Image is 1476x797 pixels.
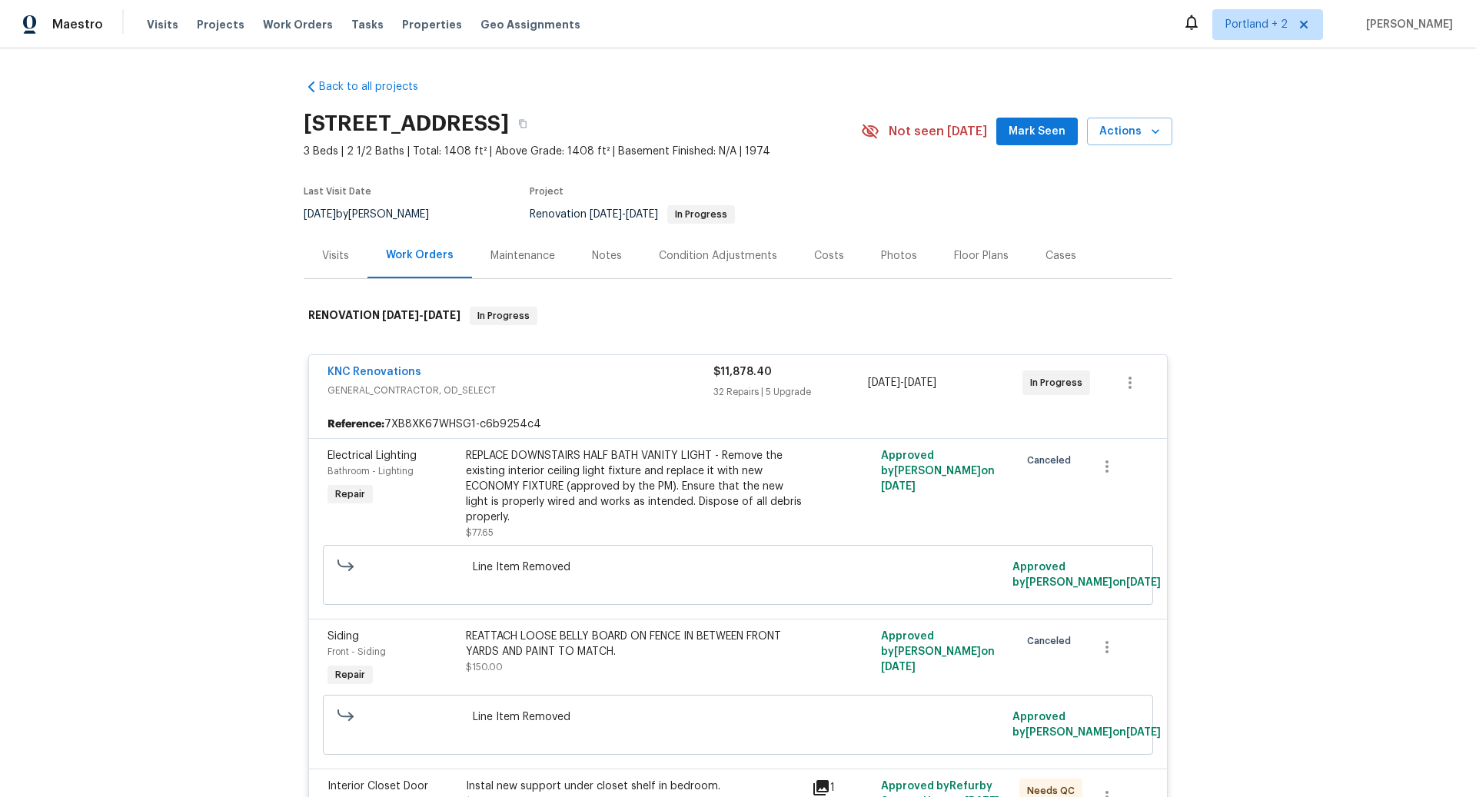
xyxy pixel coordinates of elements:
[466,629,803,659] div: REATTACH LOOSE BELLY BOARD ON FENCE IN BETWEEN FRONT YARDS AND PAINT TO MATCH.
[530,209,735,220] span: Renovation
[308,307,460,325] h6: RENOVATION
[327,631,359,642] span: Siding
[881,450,995,492] span: Approved by [PERSON_NAME] on
[881,481,916,492] span: [DATE]
[327,367,421,377] a: KNC Renovations
[52,17,103,32] span: Maestro
[1012,712,1161,738] span: Approved by [PERSON_NAME] on
[329,667,371,682] span: Repair
[881,248,917,264] div: Photos
[713,367,772,377] span: $11,878.40
[351,19,384,30] span: Tasks
[669,210,733,219] span: In Progress
[1027,453,1077,468] span: Canceled
[466,528,494,537] span: $77.65
[814,248,844,264] div: Costs
[473,560,1004,575] span: Line Item Removed
[382,310,460,320] span: -
[197,17,244,32] span: Projects
[868,375,936,390] span: -
[590,209,622,220] span: [DATE]
[466,779,803,794] div: Instal new support under closet shelf in bedroom.
[626,209,658,220] span: [DATE]
[263,17,333,32] span: Work Orders
[530,187,563,196] span: Project
[327,647,386,656] span: Front - Siding
[1045,248,1076,264] div: Cases
[327,383,713,398] span: GENERAL_CONTRACTOR, OD_SELECT
[1099,122,1160,141] span: Actions
[471,308,536,324] span: In Progress
[304,79,451,95] a: Back to all projects
[490,248,555,264] div: Maintenance
[659,248,777,264] div: Condition Adjustments
[1027,633,1077,649] span: Canceled
[1087,118,1172,146] button: Actions
[304,209,336,220] span: [DATE]
[466,448,803,525] div: REPLACE DOWNSTAIRS HALF BATH VANITY LIGHT - Remove the existing interior ceiling light fixture an...
[386,247,454,263] div: Work Orders
[1225,17,1288,32] span: Portland + 2
[309,410,1167,438] div: 7XB8XK67WHSG1-c6b9254c4
[1012,562,1161,588] span: Approved by [PERSON_NAME] on
[327,417,384,432] b: Reference:
[1126,727,1161,738] span: [DATE]
[881,662,916,672] span: [DATE]
[402,17,462,32] span: Properties
[996,118,1078,146] button: Mark Seen
[480,17,580,32] span: Geo Assignments
[1030,375,1089,390] span: In Progress
[868,377,900,388] span: [DATE]
[147,17,178,32] span: Visits
[304,187,371,196] span: Last Visit Date
[329,487,371,502] span: Repair
[382,310,419,320] span: [DATE]
[473,709,1004,725] span: Line Item Removed
[881,631,995,672] span: Approved by [PERSON_NAME] on
[1009,122,1065,141] span: Mark Seen
[424,310,460,320] span: [DATE]
[592,248,622,264] div: Notes
[889,124,987,139] span: Not seen [DATE]
[713,384,868,400] div: 32 Repairs | 5 Upgrade
[304,116,509,131] h2: [STREET_ADDRESS]
[322,248,349,264] div: Visits
[1126,577,1161,588] span: [DATE]
[304,205,447,224] div: by [PERSON_NAME]
[327,450,417,461] span: Electrical Lighting
[812,779,872,797] div: 1
[509,110,537,138] button: Copy Address
[954,248,1009,264] div: Floor Plans
[327,467,414,476] span: Bathroom - Lighting
[304,291,1172,340] div: RENOVATION [DATE]-[DATE]In Progress
[904,377,936,388] span: [DATE]
[304,144,861,159] span: 3 Beds | 2 1/2 Baths | Total: 1408 ft² | Above Grade: 1408 ft² | Basement Finished: N/A | 1974
[327,781,428,792] span: Interior Closet Door
[590,209,658,220] span: -
[1360,17,1453,32] span: [PERSON_NAME]
[466,663,503,672] span: $150.00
